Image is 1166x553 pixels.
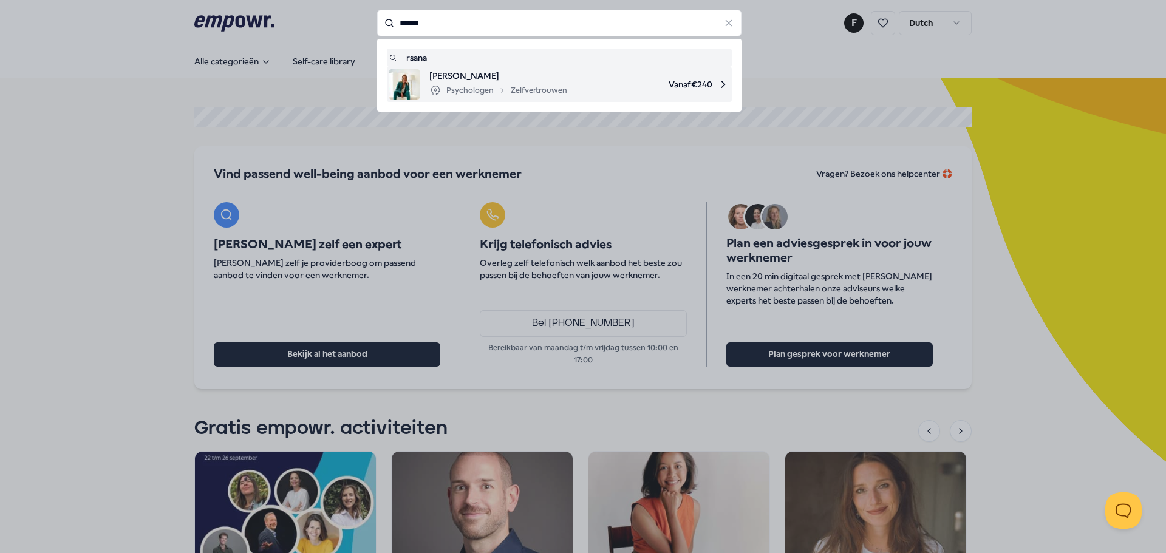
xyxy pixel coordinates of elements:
[429,69,567,83] span: [PERSON_NAME]
[377,10,742,36] input: Search for products, categories or subcategories
[389,69,420,100] img: product image
[577,69,729,100] span: Vanaf € 240
[389,51,729,64] a: rsana
[1105,492,1142,529] iframe: Help Scout Beacon - Open
[389,69,729,100] a: product image[PERSON_NAME]PsychologenZelfvertrouwenVanaf€240
[429,83,567,98] div: Psychologen Zelfvertrouwen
